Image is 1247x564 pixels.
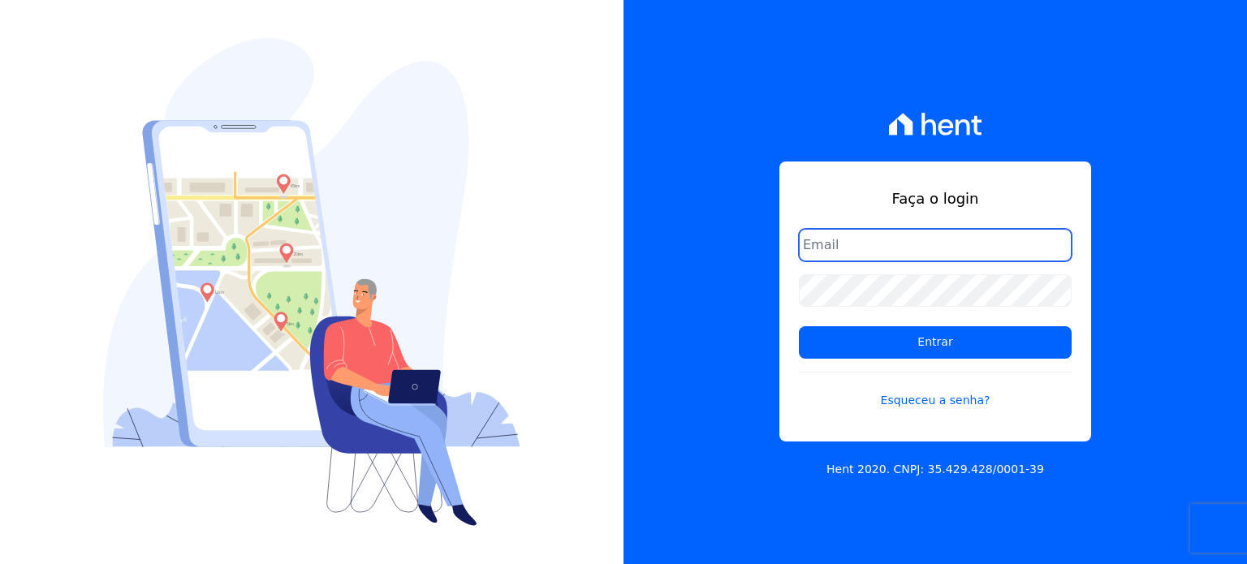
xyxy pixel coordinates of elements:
[799,372,1072,409] a: Esqueceu a senha?
[799,326,1072,359] input: Entrar
[799,229,1072,261] input: Email
[826,461,1044,478] p: Hent 2020. CNPJ: 35.429.428/0001-39
[799,187,1072,209] h1: Faça o login
[103,38,520,526] img: Login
